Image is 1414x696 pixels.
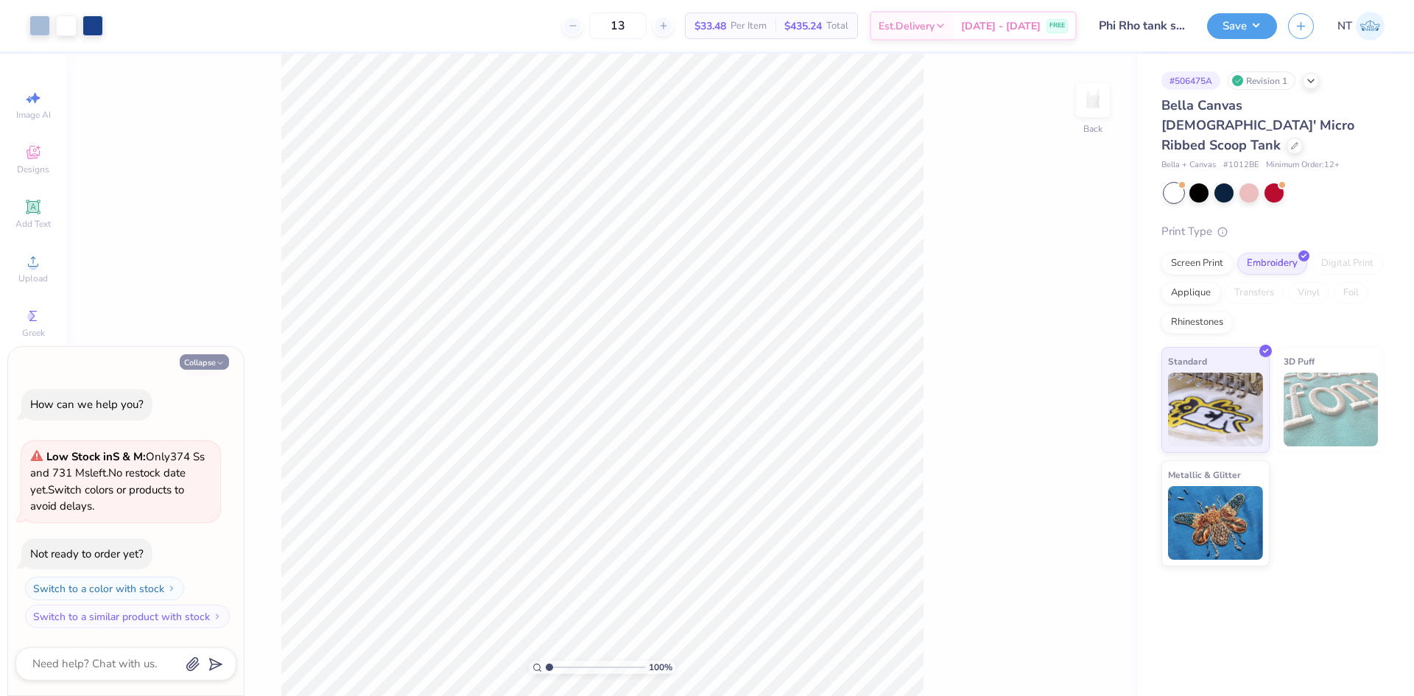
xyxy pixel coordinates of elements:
button: Switch to a color with stock [25,577,184,600]
span: Per Item [731,18,767,34]
span: Add Text [15,218,51,230]
span: Bella + Canvas [1161,159,1216,172]
span: 3D Puff [1284,354,1315,369]
span: Image AI [16,109,51,121]
span: Bella Canvas [DEMOGRAPHIC_DATA]' Micro Ribbed Scoop Tank [1161,96,1354,154]
div: Applique [1161,282,1220,304]
input: – – [589,13,647,39]
strong: Low Stock in S & M : [46,449,146,464]
button: Switch to a similar product with stock [25,605,230,628]
div: Digital Print [1312,253,1383,275]
img: Back [1078,85,1108,115]
span: Standard [1168,354,1207,369]
img: 3D Puff [1284,373,1379,446]
button: Save [1207,13,1277,39]
div: Foil [1334,282,1368,304]
img: Nestor Talens [1356,12,1385,41]
div: Back [1083,122,1102,136]
span: Greek [22,327,45,339]
span: Designs [17,164,49,175]
span: Est. Delivery [879,18,935,34]
span: 100 % [649,661,672,674]
div: How can we help you? [30,397,144,412]
span: NT [1337,18,1352,35]
span: No restock date yet. [30,465,186,497]
span: Metallic & Glitter [1168,467,1241,482]
div: Not ready to order yet? [30,546,144,561]
span: $435.24 [784,18,822,34]
div: Rhinestones [1161,312,1233,334]
div: Screen Print [1161,253,1233,275]
span: Minimum Order: 12 + [1266,159,1340,172]
div: # 506475A [1161,71,1220,90]
img: Metallic & Glitter [1168,486,1263,560]
input: Untitled Design [1088,11,1196,41]
img: Standard [1168,373,1263,446]
span: [DATE] - [DATE] [961,18,1041,34]
div: Revision 1 [1228,71,1295,90]
span: Total [826,18,848,34]
div: Vinyl [1288,282,1329,304]
div: Transfers [1225,282,1284,304]
img: Switch to a color with stock [167,584,176,593]
a: NT [1337,12,1385,41]
img: Switch to a similar product with stock [213,612,222,621]
span: Only 374 Ss and 731 Ms left. Switch colors or products to avoid delays. [30,449,205,514]
span: FREE [1049,21,1065,31]
span: $33.48 [694,18,726,34]
div: Print Type [1161,223,1385,240]
span: Upload [18,273,48,284]
div: Embroidery [1237,253,1307,275]
span: # 1012BE [1223,159,1259,172]
button: Collapse [180,354,229,370]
